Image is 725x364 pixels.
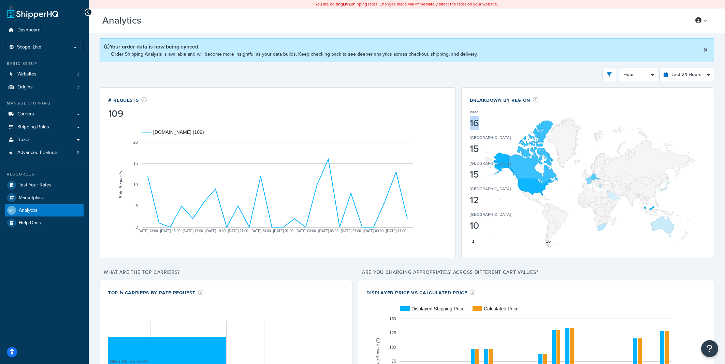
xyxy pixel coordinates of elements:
a: Marketplace [5,192,84,204]
text: [DATE] 01:00 [273,229,293,233]
span: Carriers [17,111,34,117]
span: Origins [17,84,33,90]
span: 2 [77,84,79,90]
a: Advanced Features2 [5,146,84,159]
p: Order Shipping Analysis is available and will become more insightful as your data builds. Keep ch... [111,51,478,58]
a: Help Docs [5,217,84,229]
text: Calculated Price [484,306,519,311]
a: Test Your Rates [5,179,84,191]
b: LIVE [343,1,351,7]
text: 10 [133,182,138,187]
span: Advanced Features [17,150,59,156]
div: 15 [470,144,532,154]
p: Are you charging appropriately across different cart values? [358,268,714,277]
text: 75 [392,359,396,364]
div: Manage Shipping [5,100,84,106]
p: What are the top carriers? [100,268,352,277]
text: 15 [133,161,138,166]
p: [GEOGRAPHIC_DATA] [470,160,511,166]
span: Websites [17,71,37,77]
text: 125 [389,331,396,335]
a: Shipping Rules [5,121,84,134]
div: 15 [470,170,532,179]
div: Basic Setup [5,61,84,67]
div: 10 [470,221,532,230]
li: Advanced Features [5,146,84,159]
p: [GEOGRAPHIC_DATA] [470,186,511,192]
text: 20 [133,140,138,144]
div: Top 5 Carriers by Rate Request [108,289,204,296]
text: DHL (DHL Express®) [110,359,149,364]
p: [GEOGRAPHIC_DATA] [470,211,511,218]
h3: Analytics [102,15,680,26]
text: 150 [389,316,396,321]
text: [DATE] 05:00 [318,229,339,233]
text: 16 [546,239,551,244]
p: [GEOGRAPHIC_DATA] [470,135,511,141]
a: Analytics [5,204,84,216]
text: 5 [135,204,138,208]
span: 2 [77,150,79,156]
span: Marketplace [19,195,44,201]
text: [DATE] 17:00 [183,229,203,233]
svg: A chart. [108,120,447,250]
span: Test Your Rates [19,182,52,188]
text: [DATE] 19:00 [205,229,226,233]
p: Your order data is now being synced. [104,43,478,51]
span: Boxes [17,137,31,143]
text: [DATE] 15:00 [160,229,181,233]
div: Displayed Price vs Calculated Price [366,289,476,296]
text: [DATE] 11:00 [386,229,406,233]
button: Open Resource Center [701,340,718,357]
text: [DATE] 21:00 [228,229,248,233]
text: [DOMAIN_NAME] (109) [153,129,204,135]
div: 109 [108,109,147,118]
span: Help Docs [19,220,41,226]
div: 12 [470,195,532,205]
text: 1 [472,239,474,244]
p: Israel [470,109,480,115]
text: [DATE] 09:00 [363,229,384,233]
a: Websites2 [5,68,84,81]
span: 2 [77,71,79,77]
div: Breakdown by Region [470,96,539,104]
span: Shipping Rules [17,124,49,130]
span: Beta [143,18,166,26]
text: [DATE] 03:00 [296,229,316,233]
li: Origins [5,81,84,94]
span: Analytics [19,208,38,213]
span: Dashboard [17,27,41,33]
div: Resources [5,171,84,177]
a: Dashboard [5,24,84,37]
li: Websites [5,68,84,81]
div: # Requests [108,96,147,104]
text: [DATE] 07:00 [341,229,361,233]
text: Rate Requests [118,171,123,198]
text: 100 [389,345,396,349]
button: open filter drawer [603,68,616,82]
span: Scope: Live [17,44,41,50]
a: Carriers [5,108,84,121]
text: Displayed Shipping Price [411,306,465,311]
text: 0 [135,225,138,229]
a: Boxes [5,134,84,146]
text: [DATE] 23:00 [250,229,271,233]
text: [DATE] 13:00 [137,229,158,233]
svg: A chart. [470,118,706,248]
div: 16 [470,118,532,128]
a: Origins2 [5,81,84,94]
